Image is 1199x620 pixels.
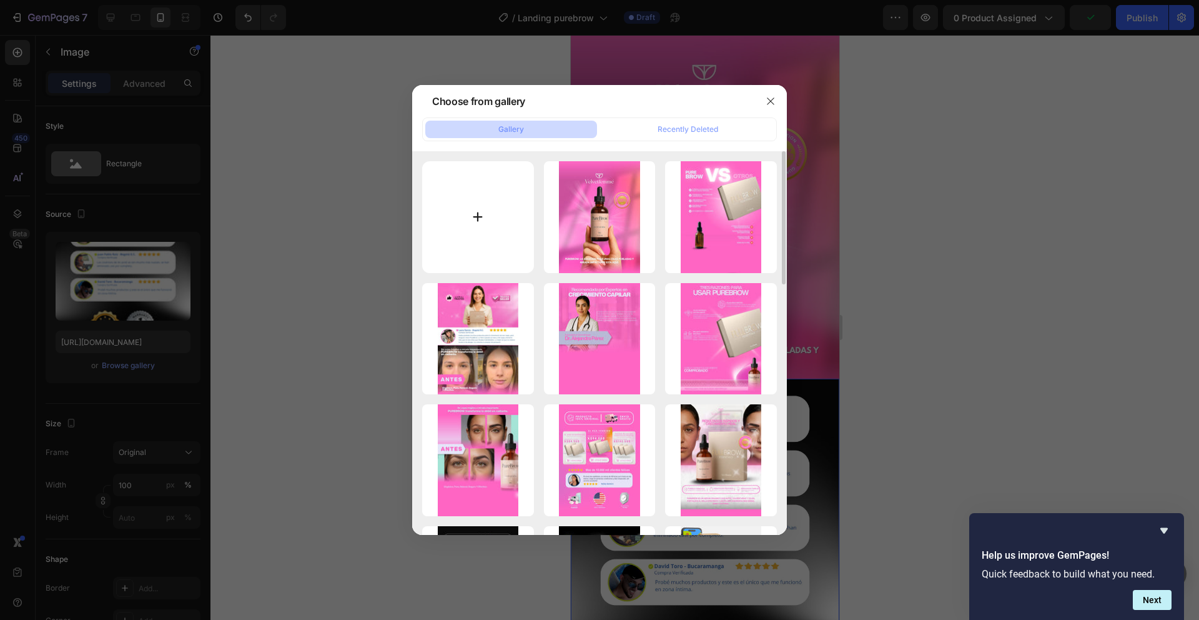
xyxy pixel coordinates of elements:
div: Image [16,326,42,337]
img: image [559,161,639,273]
div: Gallery [498,124,524,135]
h2: Help us improve GemPages! [982,548,1172,563]
img: image [681,404,761,516]
div: Recently Deleted [658,124,718,135]
img: image [681,283,761,395]
div: Choose from gallery [432,94,525,109]
img: image [559,283,639,395]
button: Recently Deleted [602,121,774,138]
img: image [681,161,761,273]
img: image [559,404,639,516]
img: image [438,404,518,516]
p: Quick feedback to build what you need. [982,568,1172,580]
img: image [438,283,518,395]
button: Gallery [425,121,597,138]
div: Help us improve GemPages! [982,523,1172,610]
button: Hide survey [1157,523,1172,538]
button: Next question [1133,590,1172,610]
